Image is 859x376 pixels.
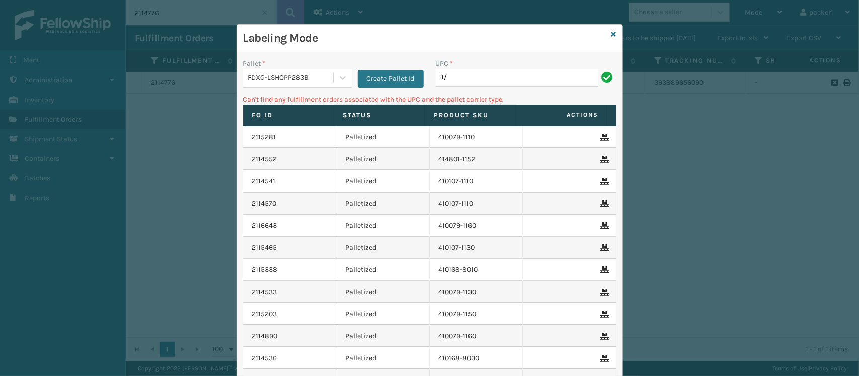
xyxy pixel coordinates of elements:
[252,287,277,297] a: 2114533
[336,303,430,325] td: Palletized
[430,126,523,148] td: 410079-1110
[252,199,277,209] a: 2114570
[336,259,430,281] td: Palletized
[430,215,523,237] td: 410079-1160
[430,347,523,369] td: 410168-8030
[430,281,523,303] td: 410079-1130
[336,215,430,237] td: Palletized
[252,176,276,186] a: 2114541
[336,281,430,303] td: Palletized
[601,289,607,296] i: Remove From Pallet
[248,73,334,83] div: FDXG-LSHOPP283B
[252,221,277,231] a: 2116643
[252,111,325,120] label: Fo Id
[601,266,607,273] i: Remove From Pallet
[430,259,523,281] td: 410168-8010
[336,347,430,369] td: Palletized
[243,94,616,105] p: Can't find any fulfillment orders associated with the UPC and the pallet carrier type.
[252,265,278,275] a: 2115338
[430,148,523,170] td: 414801-1152
[601,156,607,163] i: Remove From Pallet
[434,111,507,120] label: Product SKU
[336,148,430,170] td: Palletized
[436,58,453,69] label: UPC
[601,222,607,229] i: Remove From Pallet
[601,244,607,251] i: Remove From Pallet
[601,355,607,362] i: Remove From Pallet
[430,325,523,347] td: 410079-1160
[336,237,430,259] td: Palletized
[343,111,416,120] label: Status
[243,31,607,46] h3: Labeling Mode
[243,58,266,69] label: Pallet
[601,333,607,340] i: Remove From Pallet
[252,132,276,142] a: 2115281
[601,134,607,141] i: Remove From Pallet
[601,200,607,207] i: Remove From Pallet
[336,126,430,148] td: Palletized
[358,70,424,88] button: Create Pallet Id
[519,107,605,123] span: Actions
[252,243,277,253] a: 2115465
[601,178,607,185] i: Remove From Pallet
[336,193,430,215] td: Palletized
[601,311,607,318] i: Remove From Pallet
[252,309,277,319] a: 2115203
[430,193,523,215] td: 410107-1110
[336,170,430,193] td: Palletized
[252,353,277,363] a: 2114536
[336,325,430,347] td: Palletized
[252,154,277,164] a: 2114552
[430,303,523,325] td: 410079-1150
[430,170,523,193] td: 410107-1110
[430,237,523,259] td: 410107-1130
[252,331,278,341] a: 2114890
